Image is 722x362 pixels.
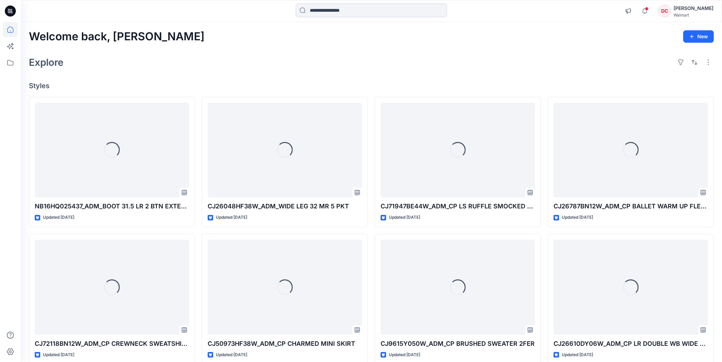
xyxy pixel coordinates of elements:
p: CJ50973HF38W_ADM_CP CHARMED MINI SKIRT [208,339,362,349]
h2: Welcome back, [PERSON_NAME] [29,30,205,43]
p: Updated [DATE] [562,351,593,359]
p: Updated [DATE] [562,214,593,221]
p: CJ26610DY06W_ADM_CP LR DOUBLE WB WIDE LEG [554,339,708,349]
p: Updated [DATE] [389,214,420,221]
h4: Styles [29,82,714,90]
p: NB16HQ025437_ADM_BOOT 31.5 LR 2 BTN EXTEND TAB [35,201,189,211]
p: Updated [DATE] [43,214,74,221]
p: CJ9615Y050W_ADM_CP BRUSHED SWEATER 2FER [381,339,535,349]
div: [PERSON_NAME] [674,4,713,12]
p: Updated [DATE] [43,351,74,359]
h2: Explore [29,57,64,68]
div: DC [658,5,671,17]
p: Updated [DATE] [389,351,420,359]
p: Updated [DATE] [216,351,247,359]
p: CJ71947BE44W_ADM_CP LS RUFFLE SMOCKED BLOUSE [381,201,535,211]
p: CJ72118BN12W_ADM_CP CREWNECK SWEATSHIRT [35,339,189,349]
p: CJ26787BN12W_ADM_CP BALLET WARM UP FLEECE WIDE LEG [554,201,708,211]
p: Updated [DATE] [216,214,247,221]
p: CJ26048HF38W_ADM_WIDE LEG 32 MR 5 PKT [208,201,362,211]
div: Walmart [674,12,713,18]
button: New [683,30,714,43]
